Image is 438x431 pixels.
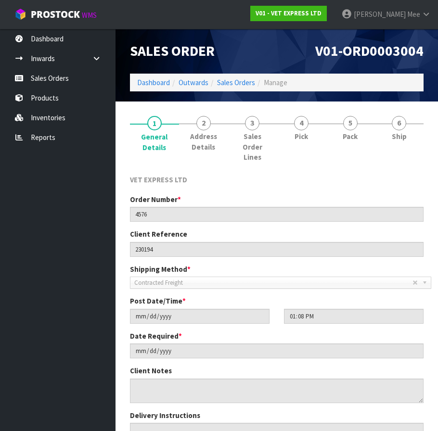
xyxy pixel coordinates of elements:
[147,116,162,130] span: 1
[186,131,221,152] span: Address Details
[295,131,308,141] span: Pick
[130,194,181,204] label: Order Number
[196,116,211,130] span: 2
[134,277,412,289] span: Contracted Freight
[130,242,424,257] input: Client Reference
[392,131,407,141] span: Ship
[130,331,182,341] label: Date Required
[130,366,172,376] label: Client Notes
[179,78,208,87] a: Outwards
[354,10,406,19] span: [PERSON_NAME]
[130,42,215,60] span: Sales Order
[130,264,191,274] label: Shipping Method
[14,8,26,20] img: cube-alt.png
[130,229,187,239] label: Client Reference
[235,131,270,162] span: Sales Order Lines
[264,78,287,87] span: Manage
[82,11,97,20] small: WMS
[343,116,358,130] span: 5
[130,175,187,184] span: VET EXPRESS LTD
[137,132,172,152] span: General Details
[294,116,309,130] span: 4
[31,8,80,21] span: ProStock
[130,207,424,222] input: Order Number
[315,42,424,60] span: V01-ORD0003004
[217,78,255,87] a: Sales Orders
[245,116,259,130] span: 3
[137,78,170,87] a: Dashboard
[256,9,322,17] strong: V01 - VET EXPRESS LTD
[343,131,358,141] span: Pack
[392,116,406,130] span: 6
[407,10,420,19] span: Mee
[130,410,200,420] label: Delivery Instructions
[130,296,186,306] label: Post Date/Time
